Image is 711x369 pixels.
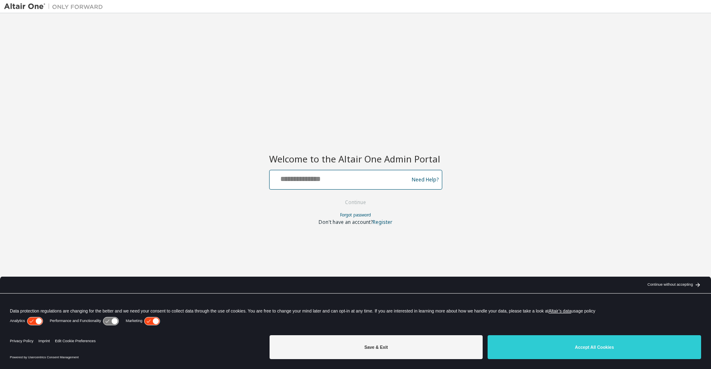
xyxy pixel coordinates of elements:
[373,219,392,226] a: Register
[269,153,442,165] h2: Welcome to the Altair One Admin Portal
[319,219,373,226] span: Don't have an account?
[4,2,107,11] img: Altair One
[412,179,439,180] a: Need Help?
[340,212,371,218] a: Forgot password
